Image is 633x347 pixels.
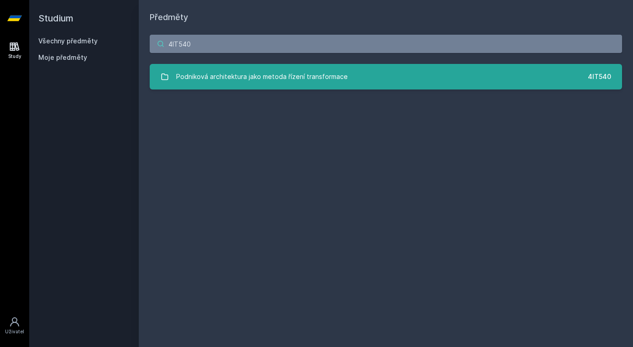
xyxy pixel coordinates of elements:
a: Study [2,37,27,64]
span: Moje předměty [38,53,87,62]
a: Všechny předměty [38,37,98,45]
input: Název nebo ident předmětu… [150,35,622,53]
h1: Předměty [150,11,622,24]
a: Uživatel [2,312,27,340]
div: Study [8,53,21,60]
div: Uživatel [5,328,24,335]
div: 4IT540 [588,72,611,81]
div: Podniková architektura jako metoda řízení transformace [176,68,348,86]
a: Podniková architektura jako metoda řízení transformace 4IT540 [150,64,622,89]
